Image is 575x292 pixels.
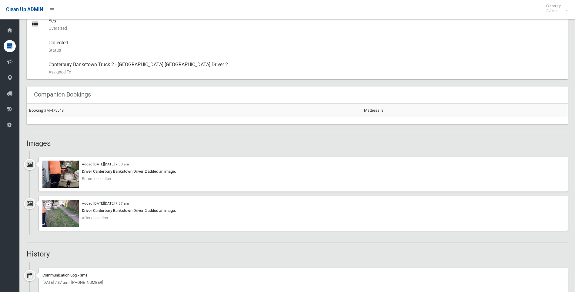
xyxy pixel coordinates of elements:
[82,201,129,205] small: Added [DATE][DATE] 7:37 am
[362,104,568,117] td: Mattress: 3
[48,25,563,32] small: Oversized
[27,89,98,100] header: Companion Bookings
[48,68,563,76] small: Assigned To
[42,200,79,227] img: 2025-07-2907.37.004435793739189947837.jpg
[42,168,564,175] div: Driver Canterbury Bankstown Driver 2 added an image.
[48,57,563,79] div: Canterbury Bankstown Truck 2 - [GEOGRAPHIC_DATA] [GEOGRAPHIC_DATA] Driver 2
[29,108,64,113] a: Booking #M-475543
[48,46,563,54] small: Status
[42,272,564,279] div: Communication Log - Sms
[48,36,563,57] div: Collected
[42,207,564,214] div: Driver Canterbury Bankstown Driver 2 added an image.
[42,279,564,286] div: [DATE] 7:37 am - [PHONE_NUMBER]
[48,14,563,36] div: Yes
[42,161,79,188] img: 2025-07-2907.30.124925975529604367277.jpg
[82,162,129,166] small: Added [DATE][DATE] 7:30 am
[6,7,43,12] span: Clean Up ADMIN
[27,250,568,258] h2: History
[82,176,111,181] span: Before collection
[543,4,567,13] span: Clean Up
[546,8,561,13] small: Admin
[82,216,108,220] span: After collection
[27,139,568,147] h2: Images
